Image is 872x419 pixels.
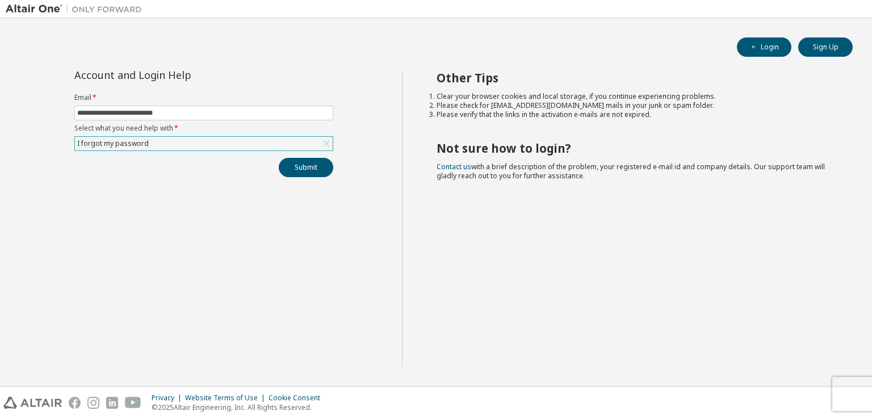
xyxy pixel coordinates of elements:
[437,110,833,119] li: Please verify that the links in the activation e-mails are not expired.
[87,397,99,409] img: instagram.svg
[3,397,62,409] img: altair_logo.svg
[437,141,833,156] h2: Not sure how to login?
[437,70,833,85] h2: Other Tips
[798,37,853,57] button: Sign Up
[437,162,471,171] a: Contact us
[74,70,282,79] div: Account and Login Help
[437,92,833,101] li: Clear your browser cookies and local storage, if you continue experiencing problems.
[75,137,333,150] div: I forgot my password
[437,162,825,181] span: with a brief description of the problem, your registered e-mail id and company details. Our suppo...
[76,137,150,150] div: I forgot my password
[185,393,269,403] div: Website Terms of Use
[74,93,333,102] label: Email
[125,397,141,409] img: youtube.svg
[279,158,333,177] button: Submit
[69,397,81,409] img: facebook.svg
[6,3,148,15] img: Altair One
[152,403,327,412] p: © 2025 Altair Engineering, Inc. All Rights Reserved.
[737,37,791,57] button: Login
[269,393,327,403] div: Cookie Consent
[74,124,333,133] label: Select what you need help with
[106,397,118,409] img: linkedin.svg
[437,101,833,110] li: Please check for [EMAIL_ADDRESS][DOMAIN_NAME] mails in your junk or spam folder.
[152,393,185,403] div: Privacy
